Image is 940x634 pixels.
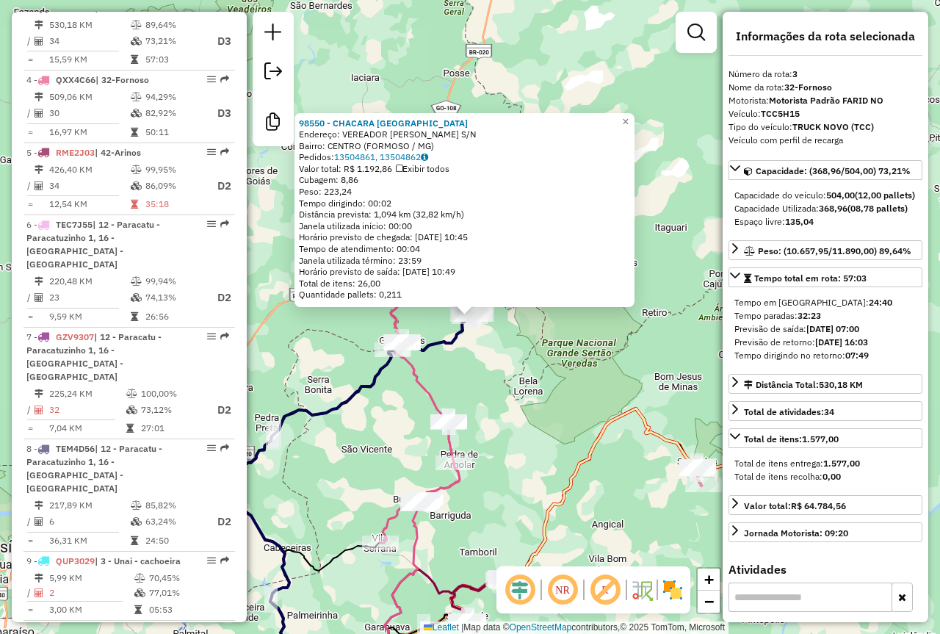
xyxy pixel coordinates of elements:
[728,267,922,287] a: Tempo total em rota: 57:03
[698,569,720,591] a: Zoom in
[145,289,203,307] td: 74,13%
[35,277,43,286] i: Distância Total
[299,118,468,129] a: 98550 - CHACARA [GEOGRAPHIC_DATA]
[622,115,629,128] span: ×
[131,109,142,118] i: % de utilização da cubagem
[299,163,630,175] div: Valor total: R$ 1.192,86
[420,622,728,634] div: Map data © contributors,© 2025 TomTom, Microsoft
[819,203,847,214] strong: 368,96
[744,433,839,446] div: Total de itens:
[145,104,203,123] td: 82,92%
[704,570,714,588] span: +
[728,68,922,81] div: Número da rota:
[148,602,228,617] td: 05:53
[35,588,43,597] i: Total de Atividades
[406,492,443,507] div: Atividade não roteirizada - ACOUGUE MARLEY
[140,386,205,401] td: 100,00%
[728,183,922,234] div: Capacidade: (368,96/504,00) 73,21%
[205,105,231,122] p: D3
[26,125,34,140] td: =
[424,622,459,633] a: Leaflet
[35,389,43,398] i: Distância Total
[145,32,203,51] td: 73,21%
[145,513,203,531] td: 63,24%
[299,186,630,198] div: Peso: 223,24
[819,379,863,390] span: 530,18 KM
[140,401,205,419] td: 73,12%
[220,75,229,84] em: Rota exportada
[734,296,916,309] div: Tempo em [GEOGRAPHIC_DATA]:
[299,289,630,300] div: Quantidade pallets: 0,211
[145,309,203,324] td: 26:56
[798,310,821,321] strong: 32:23
[131,21,142,29] i: % de utilização do peso
[26,147,141,158] span: 5 -
[791,500,846,511] strong: R$ 64.784,56
[728,451,922,489] div: Total de itens:1.577,00
[131,536,138,545] i: Tempo total em rota
[145,90,203,104] td: 94,29%
[824,406,834,417] strong: 34
[728,160,922,180] a: Capacidade: (368,96/504,00) 73,21%
[258,57,288,90] a: Exportar sessão
[220,148,229,156] em: Rota exportada
[131,181,142,190] i: % de utilização da cubagem
[131,312,138,321] i: Tempo total em rota
[806,323,859,334] strong: [DATE] 07:00
[734,457,916,470] div: Total de itens entrega:
[661,578,684,602] img: Exibir/Ocultar setores
[207,220,216,228] em: Opções
[728,29,922,43] h4: Informações da rota selecionada
[206,402,231,419] p: D2
[461,622,463,633] span: |
[734,349,916,362] div: Tempo dirigindo no retorno:
[35,406,43,414] i: Total de Atividades
[145,18,203,32] td: 89,64%
[258,18,288,51] a: Nova sessão e pesquisa
[734,215,916,228] div: Espaço livre:
[131,501,142,510] i: % de utilização do peso
[95,74,149,85] span: | 32-Fornoso
[145,162,203,177] td: 99,95%
[131,200,138,209] i: Tempo total em rota
[35,293,43,302] i: Total de Atividades
[400,497,437,511] div: Atividade não roteirizada - MERCADO IDEAL
[56,147,95,158] span: RME2J03
[48,571,134,586] td: 5,99 KM
[258,107,288,140] a: Criar modelo
[492,575,529,590] div: Atividade não roteirizada - ESPETINHO BUIU
[728,81,922,94] div: Nome da rota:
[847,203,908,214] strong: (08,78 pallets)
[205,33,231,50] p: D3
[802,433,839,444] strong: 1.577,00
[220,220,229,228] em: Rota exportada
[35,574,43,583] i: Distância Total
[728,107,922,120] div: Veículo:
[26,177,34,195] td: /
[48,197,130,212] td: 12,54 KM
[617,113,634,131] a: Close popup
[334,151,428,162] a: 13504861, 13504862
[131,55,138,64] i: Tempo total em rota
[48,421,126,436] td: 7,04 KM
[134,574,145,583] i: % de utilização do peso
[299,266,630,278] div: Horário previsto de saída: [DATE] 10:49
[299,140,630,152] div: Bairro: CENTRO (FORMOSO / MG)
[145,498,203,513] td: 85,82%
[48,586,134,600] td: 2
[758,245,911,256] span: Peso: (10.657,95/11.890,00) 89,64%
[145,52,203,67] td: 57:03
[792,68,798,79] strong: 3
[26,219,160,270] span: | 12 - Paracatu - Paracatuzinho 1, 16 - [GEOGRAPHIC_DATA] - [GEOGRAPHIC_DATA]
[734,323,916,336] div: Previsão de saída:
[421,153,428,162] i: Observações
[145,533,203,548] td: 24:50
[26,586,34,600] td: /
[131,128,138,137] i: Tempo total em rota
[134,605,142,614] i: Tempo total em rota
[734,309,916,323] div: Tempo paradas:
[26,52,34,67] td: =
[769,95,883,106] strong: Motorista Padrão FARID NO
[56,555,95,566] span: QUP3029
